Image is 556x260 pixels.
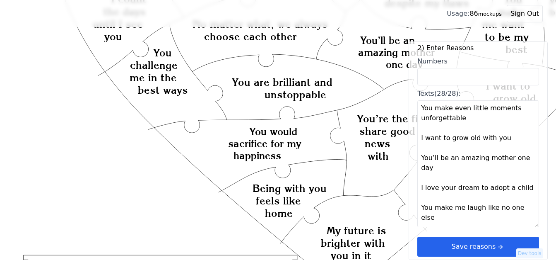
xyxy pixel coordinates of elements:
label: 2) Enter Reasons [417,43,539,53]
text: me in the [130,71,177,84]
text: You’ll be an [360,34,415,46]
text: No matter what, we always [193,18,328,30]
div: Texts [417,89,539,99]
small: mockups [478,11,502,17]
text: challenge [130,59,178,71]
text: news [365,137,390,150]
text: until I see [93,18,143,31]
div: 86 [447,9,502,19]
text: You [153,46,172,59]
text: You’re the first I [357,112,439,125]
text: you [104,31,122,43]
span: Usage: [447,10,469,17]
textarea: Texts(28/28): [417,100,539,227]
svg: arrow right short [496,242,505,251]
text: with [368,150,389,162]
button: Sign Out [507,5,543,22]
text: happiness [234,150,282,162]
text: home [265,207,293,219]
text: to be my [485,31,529,43]
text: brighter with [321,237,385,250]
text: choose each other [204,30,297,43]
text: share good [359,125,415,137]
div: Numbers [417,56,539,66]
button: Save reasonsarrow right short [417,237,539,257]
text: You would [250,126,298,138]
text: You are brilliant and [232,76,332,88]
text: unstoppable [265,88,326,101]
button: Dev tools [516,248,543,258]
text: me want [482,18,525,31]
text: feels like [256,194,301,207]
text: one day [386,59,424,71]
input: Numbers [417,68,539,85]
text: amazing mother [359,46,435,58]
text: best ways [138,84,188,96]
text: Being with you [253,182,327,194]
text: My future is [327,225,386,237]
span: (28/28): [434,90,461,97]
text: sacrifice for my [229,138,302,150]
